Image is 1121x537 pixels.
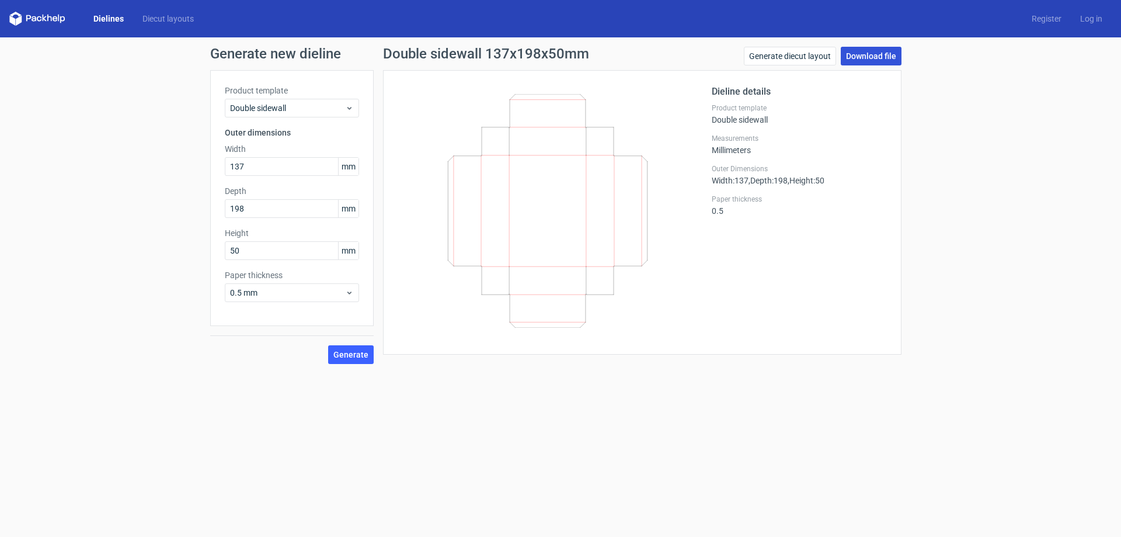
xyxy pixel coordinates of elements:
[712,85,887,99] h2: Dieline details
[133,13,203,25] a: Diecut layouts
[712,134,887,143] label: Measurements
[210,47,911,61] h1: Generate new dieline
[712,103,887,124] div: Double sidewall
[225,185,359,197] label: Depth
[230,287,345,299] span: 0.5 mm
[1022,13,1071,25] a: Register
[383,47,589,61] h1: Double sidewall 137x198x50mm
[225,85,359,96] label: Product template
[225,143,359,155] label: Width
[744,47,836,65] a: Generate diecut layout
[712,176,749,185] span: Width : 137
[1071,13,1112,25] a: Log in
[712,134,887,155] div: Millimeters
[788,176,824,185] span: , Height : 50
[230,102,345,114] span: Double sidewall
[712,195,887,216] div: 0.5
[338,200,358,217] span: mm
[712,164,887,174] label: Outer Dimensions
[712,195,887,204] label: Paper thickness
[333,351,368,359] span: Generate
[328,345,374,364] button: Generate
[712,103,887,113] label: Product template
[84,13,133,25] a: Dielines
[225,127,359,138] h3: Outer dimensions
[225,227,359,239] label: Height
[338,158,358,175] span: mm
[225,269,359,281] label: Paper thickness
[749,176,788,185] span: , Depth : 198
[841,47,901,65] a: Download file
[338,242,358,259] span: mm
